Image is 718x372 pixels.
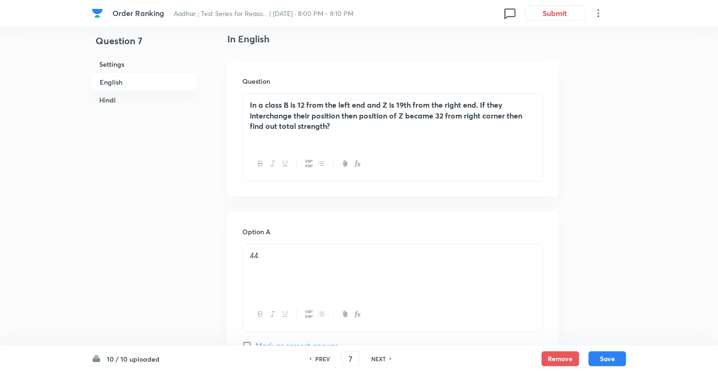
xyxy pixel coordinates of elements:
[92,8,103,19] img: Company Logo
[112,8,164,18] span: Order Ranking
[525,6,585,21] button: Submit
[107,354,160,364] h6: 10 / 10 uploaded
[242,76,543,86] h6: Question
[92,55,197,73] h6: Settings
[92,91,197,109] h6: Hindi
[589,351,626,366] button: Save
[242,227,543,237] h6: Option A
[255,340,338,351] span: Mark as correct answer
[92,73,197,91] h6: English
[174,9,354,18] span: Aadhar ; Test Series for Reaso... | [DATE] · 8:00 PM - 8:10 PM
[542,351,579,366] button: Remove
[250,100,522,131] strong: In a class B is 12 from the left end and Z is 19th from the right end. If they interchange their ...
[92,8,105,19] a: Company Logo
[92,34,197,55] h4: Question 7
[227,32,558,46] h4: In English
[315,355,330,363] h6: PREV
[371,355,386,363] h6: NEXT
[250,250,536,261] p: 44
